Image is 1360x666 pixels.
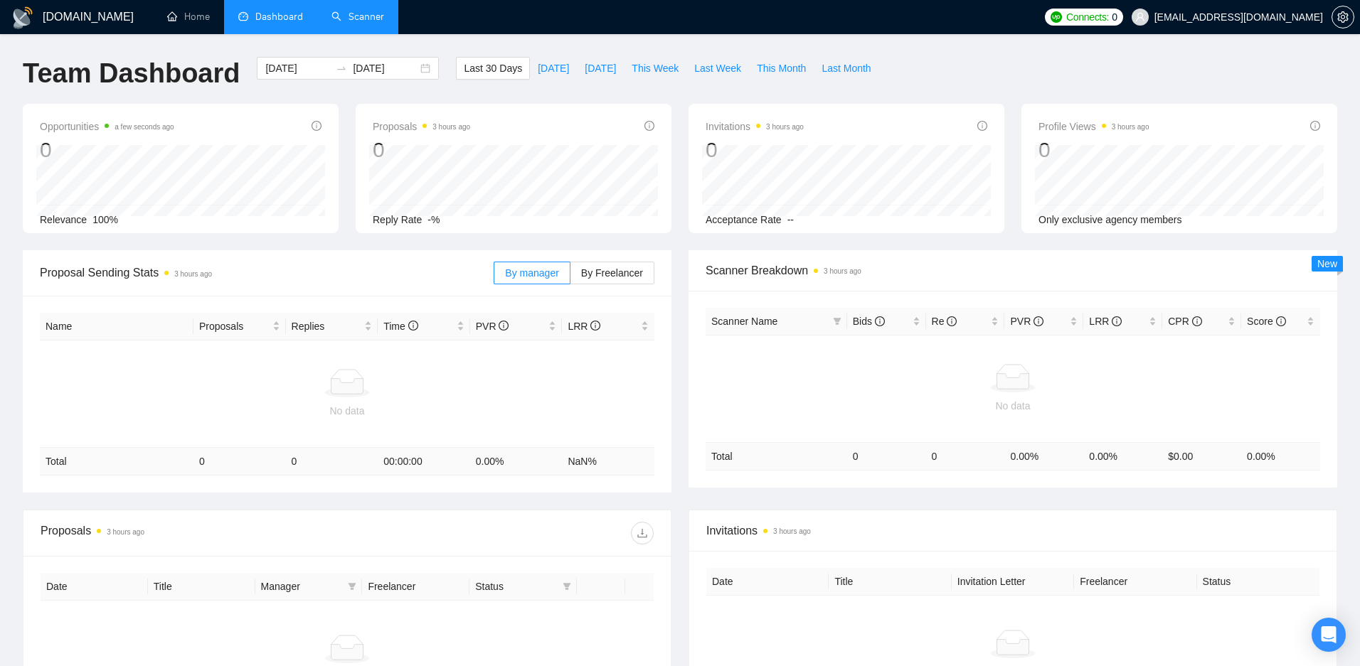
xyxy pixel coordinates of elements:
span: filter [563,582,571,591]
button: This Month [749,57,814,80]
span: info-circle [875,316,885,326]
time: 3 hours ago [773,527,811,535]
span: Invitations [706,522,1319,539]
th: Name [40,313,193,340]
td: 0.00 % [1004,442,1083,470]
span: Acceptance Rate [706,214,782,225]
th: Replies [286,313,378,340]
th: Freelancer [362,573,469,601]
td: 0.00 % [470,448,563,476]
td: 0 [847,442,926,470]
input: End date [353,60,418,76]
div: 0 [706,136,804,163]
span: info-circle [312,121,322,131]
time: 3 hours ago [432,123,470,131]
div: Open Intercom Messenger [1312,618,1346,652]
button: setting [1332,6,1354,28]
span: info-circle [1310,121,1320,131]
button: Last 30 Days [456,57,530,80]
span: Connects: [1066,9,1109,25]
button: [DATE] [530,57,577,80]
span: Dashboard [255,11,303,23]
th: Proposals [193,313,286,340]
span: Relevance [40,214,87,225]
td: 0.00 % [1241,442,1320,470]
span: Bids [853,316,885,327]
span: This Month [757,60,806,76]
span: info-circle [1034,316,1043,326]
td: 0 [286,448,378,476]
span: 100% [92,214,118,225]
span: filter [830,311,844,332]
span: Time [383,321,418,332]
div: 0 [1038,136,1149,163]
span: filter [348,582,356,591]
span: Status [475,579,557,594]
span: LRR [568,321,600,332]
span: By Freelancer [581,267,643,279]
span: Score [1247,316,1285,327]
td: 0 [193,448,286,476]
span: Last 30 Days [464,60,522,76]
input: Start date [265,60,330,76]
span: info-circle [590,321,600,331]
img: logo [11,6,34,29]
img: upwork-logo.png [1051,11,1062,23]
td: 0 [926,442,1005,470]
th: Title [148,573,255,601]
span: [DATE] [585,60,616,76]
div: Proposals [41,522,347,544]
span: Only exclusive agency members [1038,214,1182,225]
td: NaN % [562,448,654,476]
span: PVR [476,321,509,332]
a: setting [1332,11,1354,23]
span: to [336,63,347,74]
span: New [1317,258,1337,269]
time: 3 hours ago [174,270,212,278]
span: Proposals [199,318,270,334]
span: Last Week [694,60,741,76]
span: -- [787,214,794,225]
span: Re [932,316,957,327]
div: No data [711,398,1314,414]
span: By manager [505,267,558,279]
div: 0 [40,136,174,163]
div: No data [46,403,649,419]
button: [DATE] [577,57,624,80]
th: Invitation Letter [952,568,1074,596]
span: Scanner Breakdown [706,262,1320,279]
span: LRR [1089,316,1122,327]
td: Total [40,448,193,476]
span: info-circle [977,121,987,131]
h1: Team Dashboard [23,57,240,90]
td: 0.00 % [1083,442,1162,470]
time: 3 hours ago [1112,123,1149,131]
span: info-circle [947,316,957,326]
span: info-circle [1192,316,1202,326]
span: Proposals [373,118,470,135]
span: [DATE] [538,60,569,76]
span: filter [345,576,359,597]
button: Last Month [814,57,878,80]
time: 3 hours ago [824,267,861,275]
span: Profile Views [1038,118,1149,135]
span: filter [560,576,574,597]
button: This Week [624,57,686,80]
span: filter [833,317,841,326]
span: download [632,527,653,539]
span: Last Month [822,60,871,76]
th: Status [1197,568,1319,596]
a: homeHome [167,11,210,23]
th: Manager [255,573,363,601]
th: Date [41,573,148,601]
span: info-circle [644,121,654,131]
time: 3 hours ago [107,528,144,536]
span: info-circle [499,321,509,331]
span: Replies [292,318,362,334]
span: Reply Rate [373,214,422,225]
time: a few seconds ago [115,123,174,131]
span: info-circle [408,321,418,331]
span: Proposal Sending Stats [40,264,494,281]
span: Opportunities [40,118,174,135]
